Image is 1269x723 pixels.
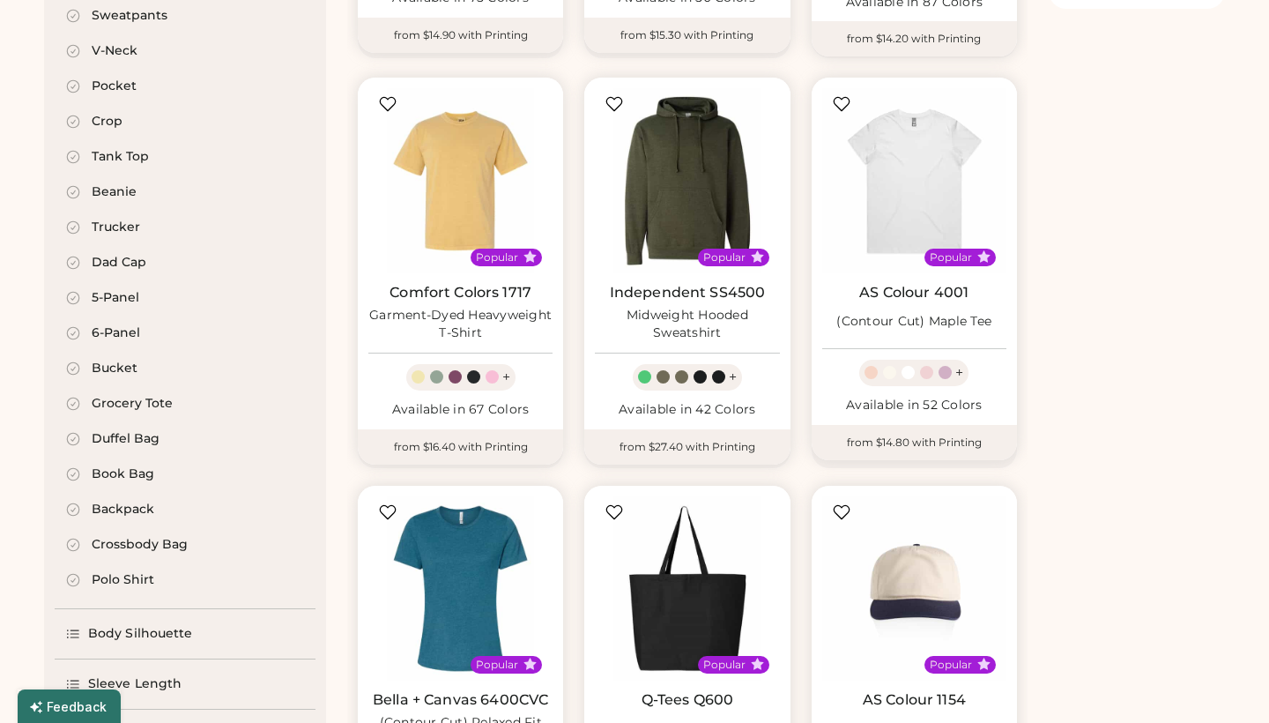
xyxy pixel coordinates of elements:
div: from $14.90 with Printing [358,18,563,53]
div: Popular [476,250,518,265]
div: Beanie [92,183,137,201]
div: 6-Panel [92,324,140,342]
div: Available in 67 Colors [368,401,553,419]
div: Grocery Tote [92,395,173,413]
div: from $27.40 with Printing [584,429,790,465]
div: + [729,368,737,387]
div: + [502,368,510,387]
div: Popular [703,250,746,265]
button: Popular Style [523,658,537,671]
div: Trucker [92,219,140,236]
div: Sleeve Length [88,675,182,693]
div: Duffel Bag [92,430,160,448]
a: Bella + Canvas 6400CVC [373,691,548,709]
img: BELLA + CANVAS 6400CVC (Contour Cut) Relaxed Fit Heather CVC Tee [368,496,553,681]
div: Popular [703,658,746,672]
a: AS Colour 4001 [859,284,968,302]
a: Independent SS4500 [610,284,766,302]
div: Backpack [92,501,154,518]
div: Available in 42 Colors [595,401,779,419]
div: Body Silhouette [88,625,193,643]
img: AS Colour 4001 (Contour Cut) Maple Tee [822,88,1006,272]
div: + [955,363,963,383]
a: Comfort Colors 1717 [390,284,531,302]
img: Comfort Colors 1717 Garment-Dyed Heavyweight T-Shirt [368,88,553,272]
div: 5-Panel [92,289,139,307]
div: from $15.30 with Printing [584,18,790,53]
div: Crossbody Bag [92,536,188,554]
div: V-Neck [92,42,137,60]
div: Available in 52 Colors [822,397,1006,414]
div: Tank Top [92,148,149,166]
button: Popular Style [751,250,764,264]
a: AS Colour 1154 [863,691,966,709]
div: Bucket [92,360,137,377]
div: (Contour Cut) Maple Tee [836,313,991,331]
div: Book Bag [92,466,154,483]
div: from $16.40 with Printing [358,429,563,465]
button: Popular Style [977,658,991,671]
button: Popular Style [977,250,991,264]
div: Sweatpants [92,7,167,25]
a: Q-Tees Q600 [642,691,734,709]
div: from $14.20 with Printing [812,21,1017,56]
div: Pocket [92,78,137,95]
div: Polo Shirt [92,571,154,589]
div: Popular [930,250,972,265]
div: from $14.80 with Printing [812,425,1017,460]
div: Dad Cap [92,254,146,272]
div: Popular [930,658,972,672]
div: Popular [476,658,518,672]
div: Garment-Dyed Heavyweight T-Shirt [368,307,553,342]
button: Popular Style [523,250,537,264]
img: Independent Trading Co. SS4500 Midweight Hooded Sweatshirt [595,88,779,272]
div: Crop [92,113,122,130]
button: Popular Style [751,658,764,671]
img: Q-Tees Q600 25L Jumbo Tote [595,496,779,681]
div: Midweight Hooded Sweatshirt [595,307,779,342]
img: AS Colour 1154 Class Two-Tone Cap [822,496,1006,681]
